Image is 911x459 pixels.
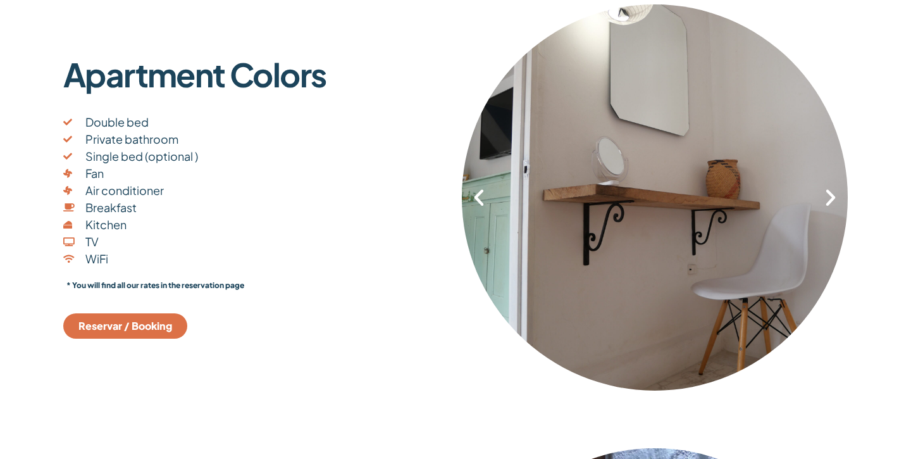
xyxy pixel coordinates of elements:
[82,216,127,233] span: Kitchen
[82,233,99,250] span: TV
[66,280,446,291] p: * You will find all our rates in the reservation page
[468,187,490,208] div: Previous slide
[63,56,449,92] p: Apartment Colors
[82,148,198,165] span: Single bed (optional )
[82,113,149,130] span: Double bed
[82,182,164,199] span: Air conditioner
[820,187,841,208] div: Next slide
[82,165,104,182] span: Fan
[63,313,187,339] a: Reservar / Booking
[82,130,178,148] span: Private bathroom
[78,321,172,331] span: Reservar / Booking
[82,250,108,267] span: WiFi
[82,199,137,216] span: Breakfast
[462,4,848,391] div: 4 / 4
